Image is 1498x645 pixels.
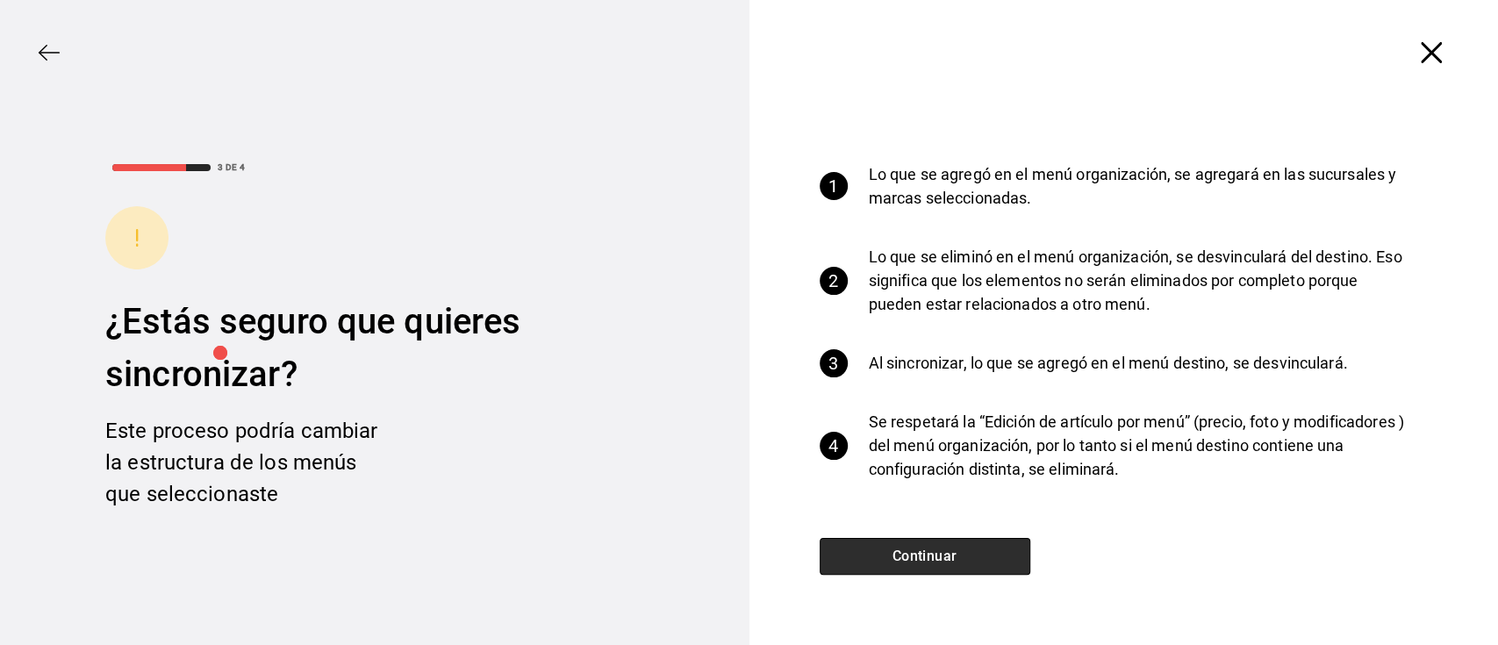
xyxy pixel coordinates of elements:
[820,538,1030,575] button: Continuar
[820,349,848,377] div: 3
[869,351,1348,375] p: Al sincronizar, lo que se agregó en el menú destino, se desvinculará.
[869,410,1415,481] p: Se respetará la “Edición de artículo por menú” (precio, foto y modificadores ) del menú organizac...
[218,161,245,174] div: 3 DE 4
[820,267,848,295] div: 2
[869,162,1415,210] p: Lo que se agregó en el menú organización, se agregará en las sucursales y marcas seleccionadas.
[869,245,1415,316] p: Lo que se eliminó en el menú organización, se desvinculará del destino. Eso significa que los ele...
[105,415,386,510] div: Este proceso podría cambiar la estructura de los menús que seleccionaste
[820,172,848,200] div: 1
[820,432,848,460] div: 4
[105,296,644,401] div: ¿Estás seguro que quieres sincronizar?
